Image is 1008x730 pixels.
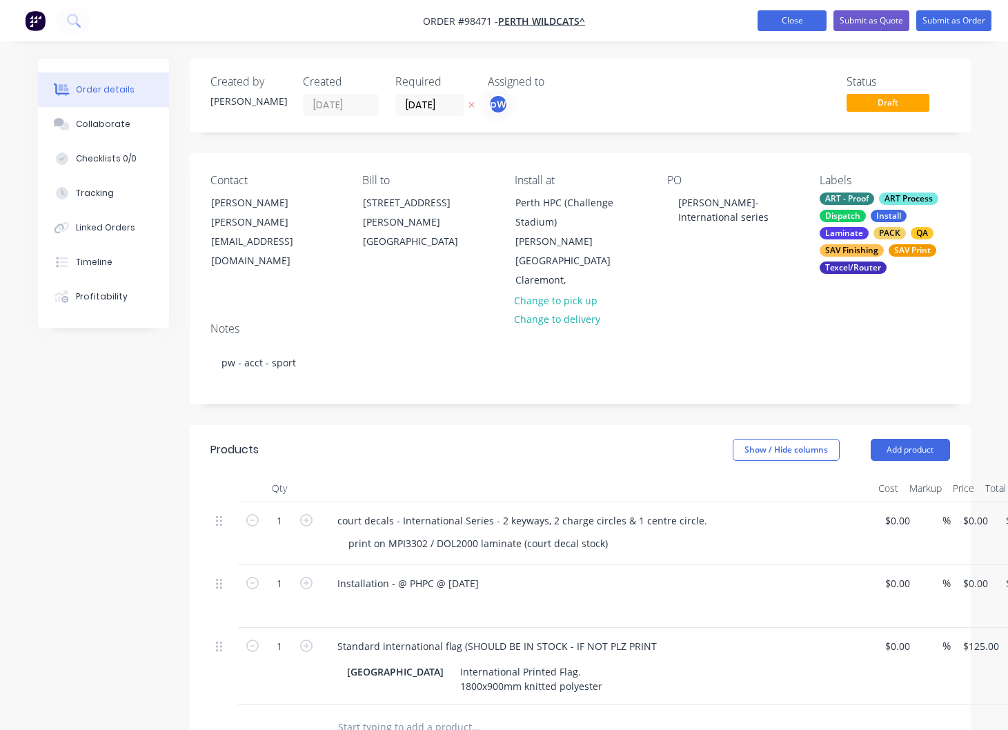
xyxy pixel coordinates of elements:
[76,187,114,199] div: Tracking
[38,176,169,210] button: Tracking
[337,533,619,553] div: print on MPI3302 / DOL2000 laminate (court decal stock)
[820,262,887,274] div: Texcel/Router
[515,174,645,187] div: Install at
[303,75,379,88] div: Created
[363,193,477,232] div: [STREET_ADDRESS][PERSON_NAME]
[238,475,321,502] div: Qty
[211,213,326,270] div: [PERSON_NAME][EMAIL_ADDRESS][DOMAIN_NAME]
[423,14,498,28] span: Order #98471 -
[362,174,493,187] div: Bill to
[667,174,798,187] div: PO
[758,10,827,31] button: Close
[210,342,950,384] div: pw - acct - sport
[351,193,489,252] div: [STREET_ADDRESS][PERSON_NAME][GEOGRAPHIC_DATA]
[342,662,449,682] div: [GEOGRAPHIC_DATA]
[211,193,326,213] div: [PERSON_NAME]
[507,290,605,309] button: Change to pick up
[916,10,991,31] button: Submit as Order
[942,513,951,529] span: %
[847,75,950,88] div: Status
[210,322,950,335] div: Notes
[942,638,951,654] span: %
[326,636,668,656] div: Standard international flag (SHOULD BE IN STOCK - IF NOT PLZ PRINT
[76,118,130,130] div: Collaborate
[667,193,798,227] div: [PERSON_NAME]- International series
[38,210,169,245] button: Linked Orders
[820,244,884,257] div: SAV Finishing
[820,174,950,187] div: Labels
[942,575,951,591] span: %
[210,442,259,458] div: Products
[455,662,608,696] div: International Printed Flag. 1800x900mm knitted polyester
[847,94,929,111] span: Draft
[326,573,490,593] div: Installation - @ PHPC @ [DATE]
[820,210,866,222] div: Dispatch
[38,107,169,141] button: Collaborate
[210,94,286,108] div: [PERSON_NAME]
[199,193,337,271] div: [PERSON_NAME][PERSON_NAME][EMAIL_ADDRESS][DOMAIN_NAME]
[504,193,642,290] div: Perth HPC (Challenge Stadium) [PERSON_NAME][GEOGRAPHIC_DATA]Claremont,
[833,10,909,31] button: Submit as Quote
[38,141,169,176] button: Checklists 0/0
[76,83,135,96] div: Order details
[820,227,869,239] div: Laminate
[76,290,128,303] div: Profitability
[38,72,169,107] button: Order details
[38,245,169,279] button: Timeline
[507,310,608,328] button: Change to delivery
[871,439,950,461] button: Add product
[488,75,626,88] div: Assigned to
[38,279,169,314] button: Profitability
[515,270,630,290] div: Claremont,
[76,221,135,234] div: Linked Orders
[326,511,718,531] div: court decals - International Series - 2 keyways, 2 charge circles & 1 centre circle.
[904,475,947,502] div: Markup
[879,193,938,205] div: ART Process
[871,210,907,222] div: Install
[889,244,936,257] div: SAV Print
[25,10,46,31] img: Factory
[363,232,477,251] div: [GEOGRAPHIC_DATA]
[76,256,112,268] div: Timeline
[733,439,840,461] button: Show / Hide columns
[395,75,471,88] div: Required
[210,75,286,88] div: Created by
[947,475,980,502] div: Price
[515,193,630,270] div: Perth HPC (Challenge Stadium) [PERSON_NAME][GEOGRAPHIC_DATA]
[873,227,906,239] div: PACK
[820,193,874,205] div: ART - Proof
[498,14,585,28] a: PERTH WILDCATS^
[210,174,341,187] div: Contact
[76,152,137,165] div: Checklists 0/0
[911,227,933,239] div: QA
[873,475,904,502] div: Cost
[488,94,508,115] button: pW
